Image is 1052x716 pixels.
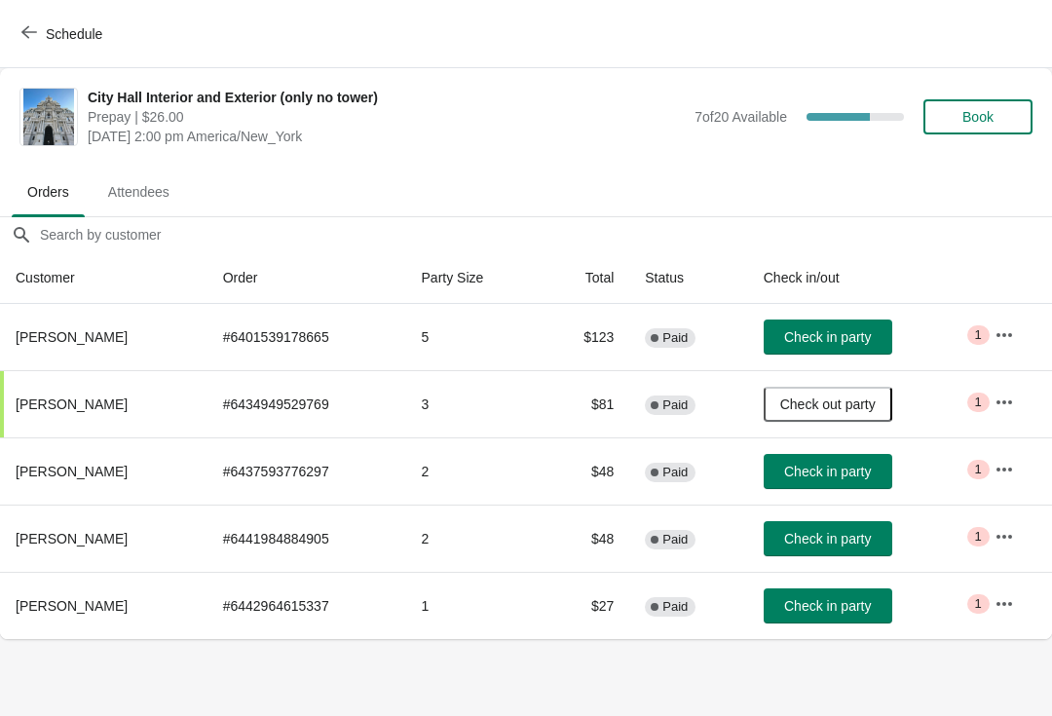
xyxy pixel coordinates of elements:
[975,395,982,410] span: 1
[406,252,541,304] th: Party Size
[662,532,688,547] span: Paid
[406,437,541,505] td: 2
[784,531,871,546] span: Check in party
[662,465,688,480] span: Paid
[12,174,85,209] span: Orders
[923,99,1033,134] button: Book
[975,462,982,477] span: 1
[207,505,406,572] td: # 6441984884905
[975,596,982,612] span: 1
[975,327,982,343] span: 1
[541,572,629,639] td: $27
[46,26,102,42] span: Schedule
[764,588,892,623] button: Check in party
[541,370,629,437] td: $81
[406,572,541,639] td: 1
[207,370,406,437] td: # 6434949529769
[23,89,75,145] img: City Hall Interior and Exterior (only no tower)
[629,252,747,304] th: Status
[662,397,688,413] span: Paid
[662,599,688,615] span: Paid
[406,304,541,370] td: 5
[784,329,871,345] span: Check in party
[88,88,685,107] span: City Hall Interior and Exterior (only no tower)
[207,437,406,505] td: # 6437593776297
[541,252,629,304] th: Total
[780,396,876,412] span: Check out party
[16,464,128,479] span: [PERSON_NAME]
[541,437,629,505] td: $48
[39,217,1052,252] input: Search by customer
[748,252,979,304] th: Check in/out
[541,304,629,370] td: $123
[406,370,541,437] td: 3
[406,505,541,572] td: 2
[16,598,128,614] span: [PERSON_NAME]
[764,454,892,489] button: Check in party
[207,304,406,370] td: # 6401539178665
[10,17,118,52] button: Schedule
[695,109,787,125] span: 7 of 20 Available
[93,174,185,209] span: Attendees
[784,464,871,479] span: Check in party
[16,531,128,546] span: [PERSON_NAME]
[962,109,994,125] span: Book
[764,320,892,355] button: Check in party
[784,598,871,614] span: Check in party
[88,107,685,127] span: Prepay | $26.00
[764,387,892,422] button: Check out party
[207,252,406,304] th: Order
[16,329,128,345] span: [PERSON_NAME]
[88,127,685,146] span: [DATE] 2:00 pm America/New_York
[541,505,629,572] td: $48
[764,521,892,556] button: Check in party
[16,396,128,412] span: [PERSON_NAME]
[662,330,688,346] span: Paid
[207,572,406,639] td: # 6442964615337
[975,529,982,545] span: 1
